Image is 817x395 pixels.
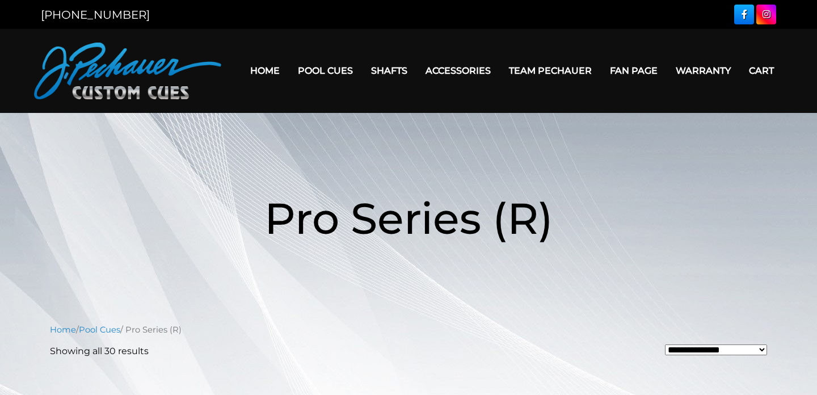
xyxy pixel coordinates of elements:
[416,56,500,85] a: Accessories
[665,344,767,355] select: Shop order
[41,8,150,22] a: [PHONE_NUMBER]
[79,325,120,335] a: Pool Cues
[667,56,740,85] a: Warranty
[50,323,767,336] nav: Breadcrumb
[50,325,76,335] a: Home
[740,56,783,85] a: Cart
[34,43,221,99] img: Pechauer Custom Cues
[50,344,149,358] p: Showing all 30 results
[289,56,362,85] a: Pool Cues
[264,192,553,245] span: Pro Series (R)
[500,56,601,85] a: Team Pechauer
[362,56,416,85] a: Shafts
[241,56,289,85] a: Home
[601,56,667,85] a: Fan Page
